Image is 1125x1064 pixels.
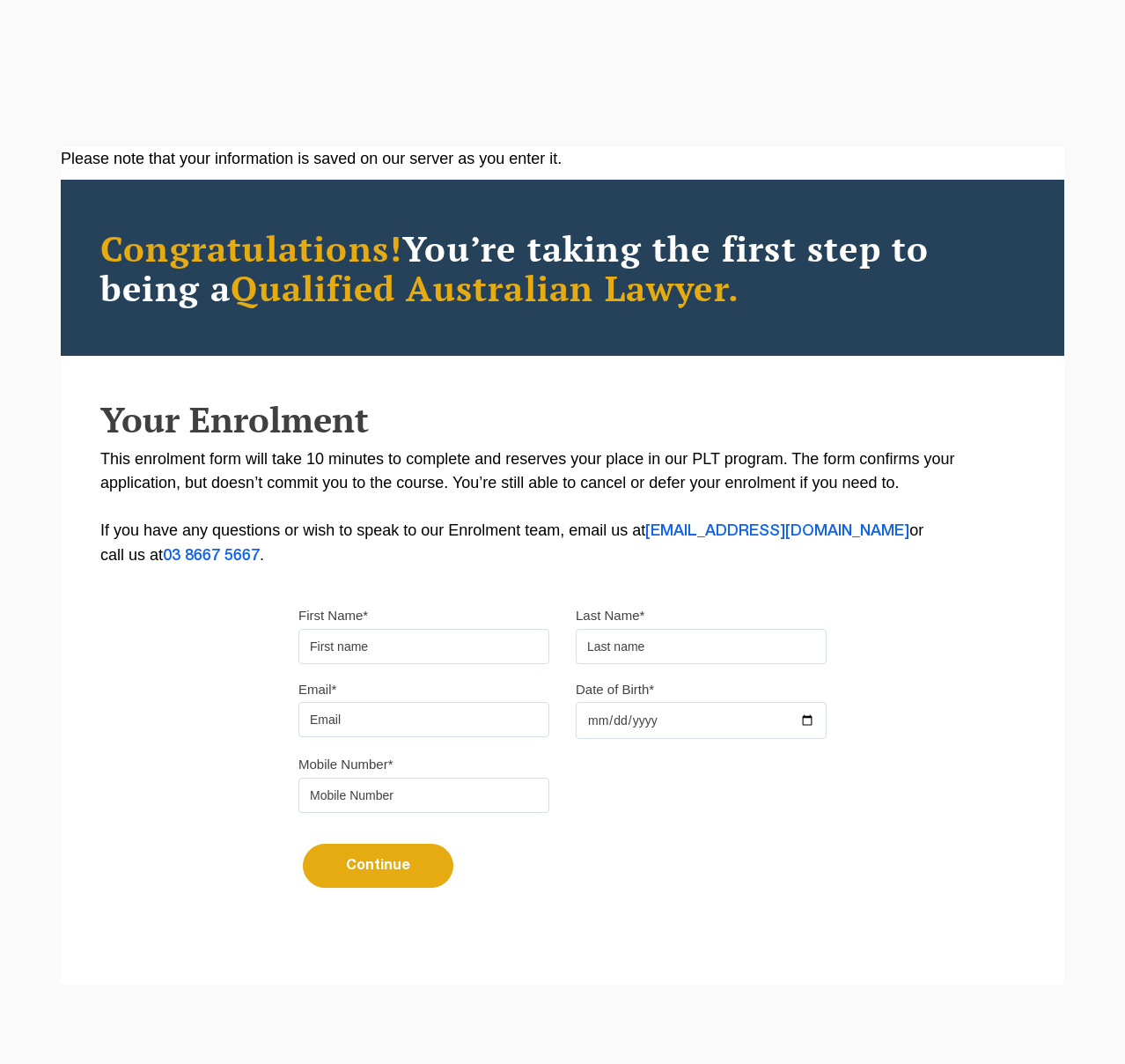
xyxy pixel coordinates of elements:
[100,225,402,271] span: Congratulations!
[298,756,393,773] label: Mobile Number*
[645,524,909,538] a: [EMAIL_ADDRESS][DOMAIN_NAME]
[576,607,644,624] label: Last Name*
[298,629,549,664] input: First name
[298,702,549,737] input: Email
[163,549,260,563] a: 03 8667 5667
[231,264,739,311] span: Qualified Australian Lawyer.
[298,681,336,698] label: Email*
[298,607,368,624] label: First Name*
[298,778,549,813] input: Mobile Number
[100,400,1025,439] h2: Your Enrolment
[100,228,1025,307] h2: You’re taking the first step to being a
[61,147,1064,171] div: Please note that your information is saved on our server as you enter it.
[576,681,654,698] label: Date of Birth*
[303,844,453,888] button: Continue
[100,447,1025,568] p: This enrolment form will take 10 minutes to complete and reserves your place in our PLT program. ...
[576,629,827,664] input: Last name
